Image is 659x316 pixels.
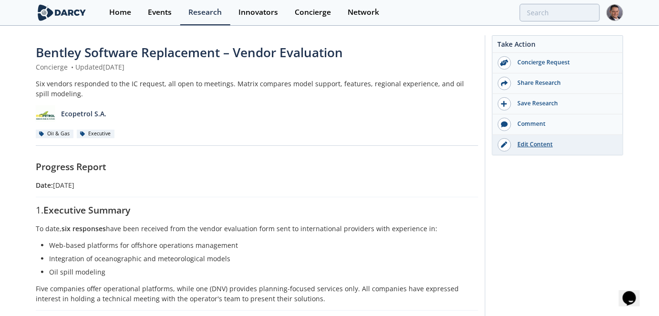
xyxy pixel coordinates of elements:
[77,130,114,138] div: Executive
[619,278,649,306] iframe: chat widget
[61,109,106,119] p: Ecopetrol S.A.
[493,39,623,53] div: Take Action
[36,284,478,304] p: Five companies offer operational platforms, while one (DNV) provides planning-focused services on...
[36,206,478,214] h2: 1.
[49,254,472,264] li: Integration of oceanographic and meteorological models
[511,99,618,108] div: Save Research
[348,9,379,16] div: Network
[148,9,172,16] div: Events
[511,79,618,87] div: Share Research
[36,4,88,21] img: logo-wide.svg
[36,44,343,61] span: Bentley Software Replacement – Vendor Evaluation
[36,160,106,173] strong: Progress Report
[295,9,331,16] div: Concierge
[238,9,278,16] div: Innovators
[70,62,75,71] span: •
[43,204,130,216] strong: Executive Summary
[36,130,73,138] div: Oil & Gas
[188,9,222,16] div: Research
[36,181,53,190] strong: Date:
[36,180,478,190] p: [DATE]
[520,4,600,21] input: Advanced Search
[36,79,478,99] div: Six vendors responded to the IC request, all open to meetings. Matrix compares model support, fea...
[36,224,478,234] p: To date, have been received from the vendor evaluation form sent to international providers with ...
[49,240,472,250] li: Web-based platforms for offshore operations management
[493,135,623,155] a: Edit Content
[511,140,618,149] div: Edit Content
[607,4,623,21] img: Profile
[511,120,618,128] div: Comment
[109,9,131,16] div: Home
[62,224,106,233] strong: six responses
[511,58,618,67] div: Concierge Request
[49,267,472,277] li: Oil spill modeling
[36,62,478,72] div: Concierge Updated [DATE]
